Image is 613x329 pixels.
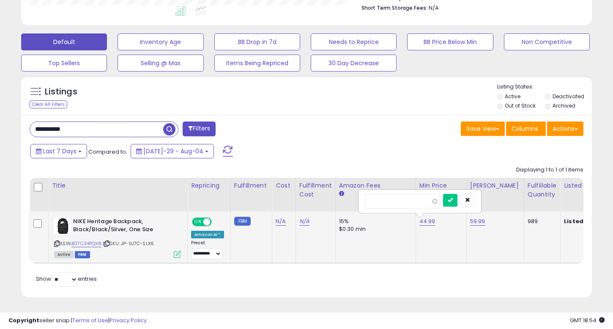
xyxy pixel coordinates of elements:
button: Top Sellers [21,55,107,72]
div: Repricing [191,181,227,190]
span: | SKU: JP-9J7C-SLX6 [103,240,154,247]
span: OFF [211,218,224,226]
div: Title [52,181,184,190]
div: Clear All Filters [30,100,67,108]
label: Out of Stock [505,102,536,109]
button: Inventory Age [118,33,203,50]
label: Active [505,93,520,100]
span: [DATE]-29 - Aug-04 [143,147,203,155]
span: All listings currently available for purchase on Amazon [54,251,74,258]
span: Show: entries [36,275,97,283]
p: Listing States: [497,83,592,91]
span: ON [193,218,203,226]
div: Fulfillment Cost [299,181,332,199]
button: Last 7 Days [30,144,87,158]
b: Listed Price: [564,217,602,225]
b: NIKE Heritage Backpack, Black/Black/Silver, One Size [73,218,176,235]
a: Privacy Policy [109,316,147,324]
small: FBM [234,217,251,226]
button: BB Drop in 7d [214,33,300,50]
b: Short Term Storage Fees: [361,4,427,11]
button: Items Being Repriced [214,55,300,72]
div: [PERSON_NAME] [470,181,520,190]
button: Columns [506,122,546,136]
a: 44.99 [419,217,435,226]
div: seller snap | | [8,317,147,325]
div: $0.30 min [339,225,409,233]
button: BB Price Below Min [407,33,493,50]
button: Default [21,33,107,50]
div: Displaying 1 to 1 of 1 items [516,166,583,174]
button: [DATE]-29 - Aug-04 [131,144,214,158]
label: Deactivated [553,93,584,100]
label: Archived [553,102,575,109]
span: 2025-08-12 18:54 GMT [570,316,605,324]
span: N/A [429,4,439,12]
div: Amazon AI * [191,231,224,238]
div: Fulfillment [234,181,268,190]
a: N/A [299,217,309,226]
div: 15% [339,218,409,225]
a: Terms of Use [72,316,108,324]
span: Compared to: [88,148,127,156]
button: Needs to Reprice [311,33,397,50]
button: Selling @ Max [118,55,203,72]
button: Save View [461,122,505,136]
button: Actions [547,122,583,136]
div: ASIN: [54,218,181,257]
h5: Listings [45,86,77,98]
div: Preset: [191,240,224,259]
a: N/A [276,217,286,226]
a: 59.99 [470,217,485,226]
div: Cost [276,181,292,190]
button: Non Competitive [504,33,590,50]
a: B07C34PQX8 [71,240,101,247]
div: Min Price [419,181,463,190]
div: Fulfillable Quantity [528,181,557,199]
img: 414fRkaz65L._SL40_.jpg [54,218,71,235]
div: 989 [528,218,554,225]
span: Columns [512,124,538,133]
span: Last 7 Days [43,147,77,155]
div: Amazon Fees [339,181,412,190]
strong: Copyright [8,316,39,324]
span: FBM [75,251,90,258]
button: 30 Day Decrease [311,55,397,72]
small: Amazon Fees. [339,190,344,198]
button: Filters [183,122,216,136]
